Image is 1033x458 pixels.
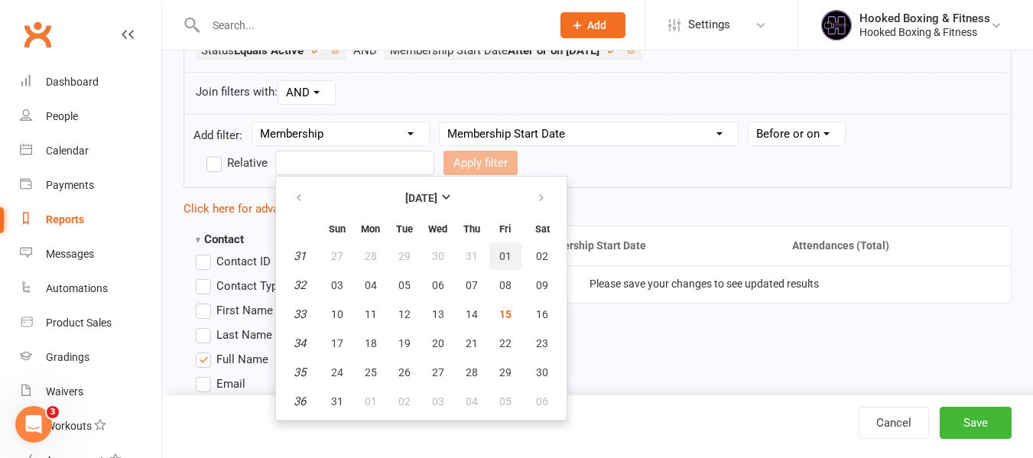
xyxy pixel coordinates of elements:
[294,307,306,321] em: 33
[397,265,1011,302] td: Please save your changes to see updated results
[499,223,511,235] small: Friday
[466,366,478,378] span: 28
[456,242,488,270] button: 31
[398,337,411,349] span: 19
[216,301,273,317] span: First Name
[456,330,488,357] button: 21
[587,19,606,31] span: Add
[365,279,377,291] span: 04
[466,279,478,291] span: 07
[388,300,421,328] button: 12
[489,359,521,386] button: 29
[388,271,421,299] button: 05
[216,375,245,391] span: Email
[20,134,161,168] a: Calendar
[201,44,304,57] span: Status
[432,308,444,320] span: 13
[432,279,444,291] span: 06
[331,337,343,349] span: 17
[523,242,562,270] button: 02
[398,366,411,378] span: 26
[463,223,480,235] small: Thursday
[390,44,599,57] span: Membership Start Date
[46,145,89,157] div: Calendar
[46,213,84,226] div: Reports
[331,366,343,378] span: 24
[428,223,447,235] small: Wednesday
[398,279,411,291] span: 05
[489,388,521,415] button: 05
[499,250,512,262] span: 01
[294,395,306,408] em: 36
[489,271,521,299] button: 08
[331,395,343,408] span: 31
[216,277,284,293] span: Contact Type
[355,330,387,357] button: 18
[184,72,1012,115] div: Join filters with:
[201,15,541,36] input: Search...
[365,395,377,408] span: 01
[499,366,512,378] span: 29
[331,279,343,291] span: 03
[688,8,730,42] span: Settings
[46,179,94,191] div: Payments
[46,420,92,432] div: Workouts
[355,271,387,299] button: 04
[536,337,548,349] span: 23
[422,271,454,299] button: 06
[396,223,413,235] small: Tuesday
[432,366,444,378] span: 27
[536,308,548,320] span: 16
[216,326,272,342] span: Last Name
[329,223,346,235] small: Sunday
[499,308,512,320] span: 15
[46,282,108,294] div: Automations
[321,300,353,328] button: 10
[405,192,437,204] strong: [DATE]
[536,250,548,262] span: 02
[523,330,562,357] button: 23
[785,226,1011,265] th: Attendances (Total)
[432,395,444,408] span: 03
[508,44,599,57] strong: After or on [DATE]
[859,11,990,25] div: Hooked Boxing & Fitness
[432,337,444,349] span: 20
[432,250,444,262] span: 30
[365,250,377,262] span: 28
[422,330,454,357] button: 20
[294,365,306,379] em: 35
[523,300,562,328] button: 16
[398,395,411,408] span: 02
[388,330,421,357] button: 19
[196,232,244,246] strong: Contact
[523,388,562,415] button: 06
[20,306,161,340] a: Product Sales
[859,25,990,39] div: Hooked Boxing & Fitness
[18,15,57,54] a: Clubworx
[523,359,562,386] button: 30
[859,407,929,439] a: Cancel
[422,300,454,328] button: 13
[355,388,387,415] button: 01
[355,242,387,270] button: 28
[422,242,454,270] button: 30
[422,388,454,415] button: 03
[216,350,268,366] span: Full Name
[46,110,78,122] div: People
[20,99,161,134] a: People
[489,330,521,357] button: 22
[20,375,161,409] a: Waivers
[536,366,548,378] span: 30
[499,279,512,291] span: 08
[821,10,852,41] img: thumb_image1731986243.png
[456,300,488,328] button: 14
[456,388,488,415] button: 04
[20,271,161,306] a: Automations
[294,249,306,263] em: 31
[489,242,521,270] button: 01
[466,250,478,262] span: 31
[46,76,99,88] div: Dashboard
[331,308,343,320] span: 10
[294,278,306,292] em: 32
[20,409,161,443] a: Workouts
